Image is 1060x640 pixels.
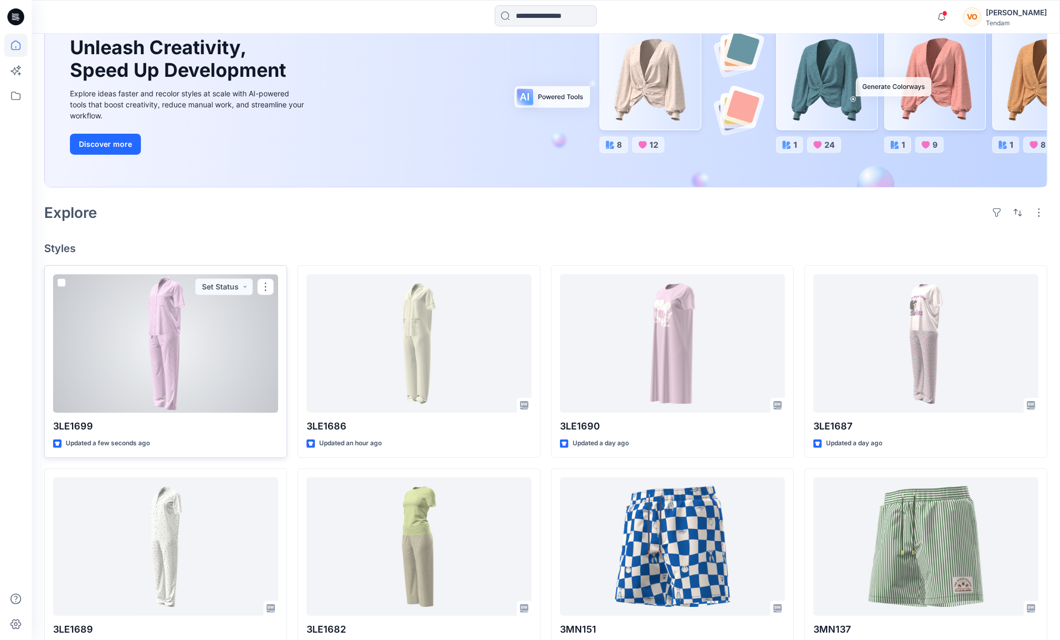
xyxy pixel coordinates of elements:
button: Discover more [70,134,141,155]
p: 3LE1699 [53,419,278,434]
p: 3MN137 [813,622,1038,637]
a: 3MN137 [813,477,1038,616]
a: Discover more [70,134,307,155]
p: Updated a day ago [573,438,629,449]
div: VO [963,7,982,26]
p: 3LE1687 [813,419,1038,434]
p: 3LE1690 [560,419,785,434]
a: 3LE1687 [813,274,1038,413]
p: 3MN151 [560,622,785,637]
a: 3LE1682 [307,477,532,616]
a: 3MN151 [560,477,785,616]
h1: Unleash Creativity, Speed Up Development [70,36,291,82]
a: 3LE1686 [307,274,532,413]
p: 3LE1682 [307,622,532,637]
a: 3LE1699 [53,274,278,413]
p: 3LE1689 [53,622,278,637]
div: [PERSON_NAME] [986,6,1047,19]
p: Updated a few seconds ago [66,438,150,449]
p: Updated an hour ago [319,438,382,449]
a: 3LE1689 [53,477,278,616]
a: 3LE1690 [560,274,785,413]
p: Updated a day ago [826,438,882,449]
div: Explore ideas faster and recolor styles at scale with AI-powered tools that boost creativity, red... [70,88,307,121]
h2: Explore [44,204,97,221]
h4: Styles [44,242,1047,255]
div: Tendam [986,19,1047,27]
p: 3LE1686 [307,419,532,434]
